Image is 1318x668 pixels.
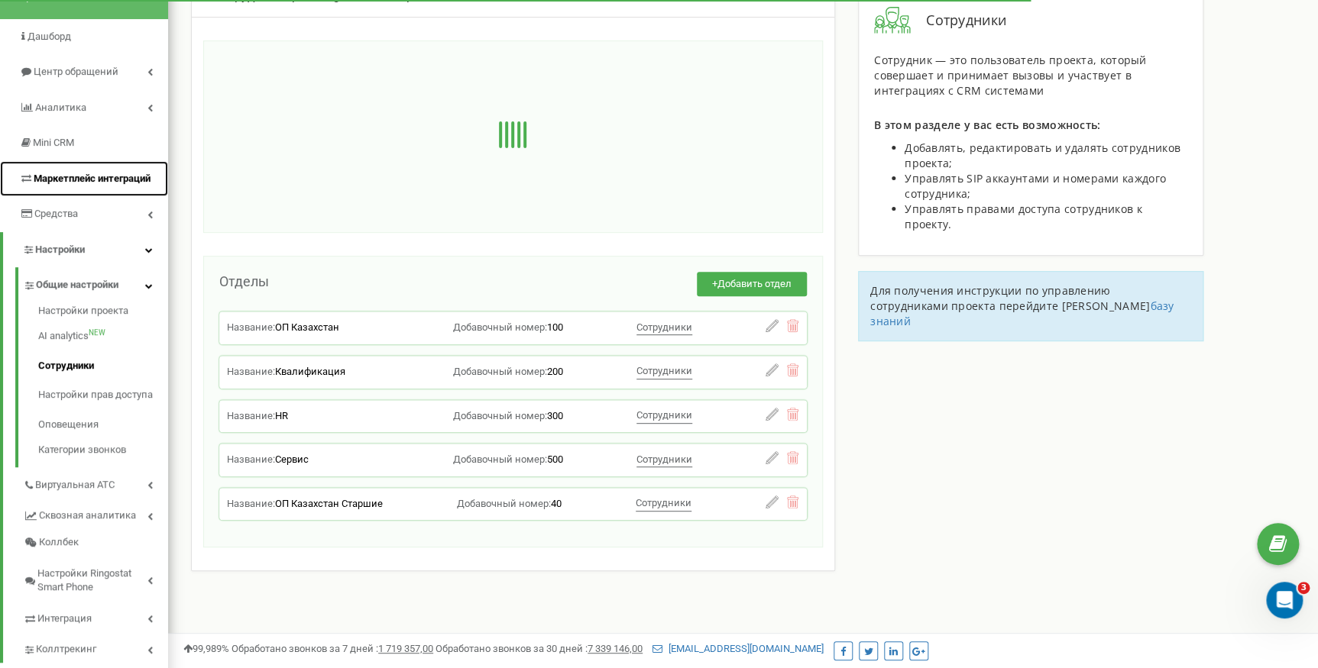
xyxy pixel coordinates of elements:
[39,535,79,550] span: Коллбек
[227,453,275,465] span: Название:
[653,643,824,654] a: [EMAIL_ADDRESS][DOMAIN_NAME]
[3,232,168,268] a: Настройки
[1297,582,1310,594] span: 3
[453,453,547,465] span: Добавочный номер:
[183,643,229,654] span: 99,989%
[636,365,692,376] span: Сотрудники
[275,498,383,509] span: ОП Казахстан Старшие
[23,631,168,663] a: Коллтрекинг
[34,208,78,219] span: Средства
[33,137,74,148] span: Mini CRM
[547,366,563,377] span: 200
[547,453,563,465] span: 500
[636,497,691,508] span: Сотрудники
[23,601,168,632] a: Интеграция
[35,102,86,113] span: Аналитика
[34,173,151,184] span: Маркетплейс интеграций
[457,498,551,509] span: Добавочный номер:
[38,410,168,440] a: Оповещения
[275,321,339,333] span: ОП Казахстан
[870,283,1150,313] span: Для получения инструкции по управлению сотрудниками проекта перейдите [PERSON_NAME]
[23,467,168,499] a: Виртуальная АТС
[378,643,433,654] u: 1 719 357,00
[38,321,168,351] a: AI analyticsNEW
[23,529,168,556] a: Коллбек
[547,321,563,333] span: 100
[36,642,96,657] span: Коллтрекинг
[38,304,168,322] a: Настройки проекта
[28,31,71,42] span: Дашборд
[636,453,692,465] span: Сотрудники
[38,351,168,381] a: Сотрудники
[1266,582,1303,618] iframe: Intercom live chat
[551,498,562,509] span: 40
[38,380,168,410] a: Настройки прав доступа
[874,118,1100,132] span: В этом разделе у вас есть возможность:
[232,643,433,654] span: Обработано звонков за 7 дней :
[636,321,692,333] span: Сотрудники
[35,244,85,255] span: Настройки
[275,410,288,421] span: HR
[436,643,643,654] span: Обработано звонков за 30 дней :
[453,410,547,421] span: Добавочный номер:
[227,366,275,377] span: Название:
[23,267,168,299] a: Общие настройки
[39,508,136,523] span: Сквозная аналитика
[38,439,168,457] a: Категории звонков
[547,410,563,421] span: 300
[874,53,1147,98] span: Сотрудник — это пользователь проекта, который совершает и принимает вызовы и участвует в интеграц...
[911,11,1006,31] span: Сотрудники
[905,171,1166,201] span: Управлять SIP аккаунтами и номерами каждого сотрудника;
[227,498,275,509] span: Название:
[453,321,547,333] span: Добавочный номер:
[870,299,1174,328] a: базу знаний
[37,612,92,626] span: Интеграция
[905,202,1142,231] span: Управлять правами доступа сотрудников к проекту.
[23,498,168,529] a: Сквозная аналитика
[219,273,269,289] span: Отделы
[275,366,345,377] span: Квалификация
[905,140,1180,170] span: Добавлять, редактировать и удалять сотрудников проекта;
[227,410,275,421] span: Название:
[37,566,147,595] span: Настройки Ringostat Smart Phone
[697,272,807,297] button: +Добавить отдел
[717,278,792,289] span: Добавить отдел
[588,643,643,654] u: 7 339 146,00
[23,556,168,601] a: Настройки Ringostat Smart Phone
[275,453,309,465] span: Сервис
[636,409,692,421] span: Сотрудники
[36,278,118,292] span: Общие настройки
[453,366,547,377] span: Добавочный номер:
[227,321,275,333] span: Название:
[35,478,115,492] span: Виртуальная АТС
[34,66,118,77] span: Центр обращений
